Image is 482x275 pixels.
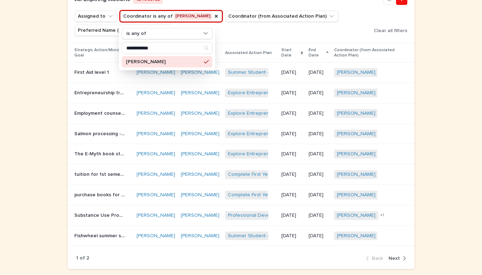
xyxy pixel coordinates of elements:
span: Back [372,256,383,261]
tr: Salmon processing - circular economySalmon processing - circular economy [PERSON_NAME] [PERSON_NA... [68,124,414,144]
a: [PERSON_NAME] [337,151,375,157]
a: [PERSON_NAME] [337,110,375,116]
p: [DATE] [281,90,303,96]
p: Entrepreneurship training [74,89,126,96]
p: [DATE] [309,110,328,116]
p: [DATE] [309,192,328,198]
p: Strategic Action/Micro Goal [74,46,127,59]
p: [DATE] [281,110,303,116]
a: Explore Entrepreneurship Opportunities - [PERSON_NAME] - [DATE] [228,151,380,157]
a: [PERSON_NAME] [137,151,175,157]
a: [PERSON_NAME] [181,233,219,239]
p: First Aid level 1 [74,68,110,76]
p: [DATE] [281,172,303,178]
a: [PERSON_NAME] [137,192,175,198]
a: [PERSON_NAME] [337,233,375,239]
p: [DATE] [309,131,328,137]
a: Summer Student - Fishwheel - [PERSON_NAME] - [DATE] [228,233,355,239]
p: [DATE] [309,172,328,178]
a: [PERSON_NAME] [181,131,219,137]
a: Summer Student - Fishwheel - [PERSON_NAME] - [DATE] [228,70,355,76]
button: Assigned to [75,11,117,22]
p: Employment counseling [74,109,126,116]
a: [PERSON_NAME] [337,70,375,76]
p: [DATE] [281,233,303,239]
span: + 1 [380,213,384,217]
a: [PERSON_NAME] [337,192,375,198]
a: [PERSON_NAME] [137,90,175,96]
a: [PERSON_NAME] [137,110,175,116]
a: [PERSON_NAME] [181,192,219,198]
p: [DATE] [281,151,303,157]
p: [DATE] [309,233,328,239]
a: [PERSON_NAME] [137,172,175,178]
a: [PERSON_NAME] [181,151,219,157]
tr: purchase books for 1st semesterpurchase books for 1st semester [PERSON_NAME] [PERSON_NAME] Comple... [68,185,414,205]
p: The E-Myth book study [74,150,126,157]
p: [PERSON_NAME] [126,59,201,64]
a: [PERSON_NAME] [137,233,175,239]
a: [PERSON_NAME] [337,213,375,219]
a: [PERSON_NAME] [337,90,375,96]
p: [DATE] [309,151,328,157]
span: Clear all filters [374,28,407,33]
a: [PERSON_NAME] [181,110,219,116]
button: Next [386,255,406,262]
p: End Date [309,46,325,59]
tr: Employment counselingEmployment counseling [PERSON_NAME] [PERSON_NAME] Explore Entrepreneurship O... [68,103,414,124]
p: 1 of 2 [76,255,89,261]
a: Explore Entrepreneurship Opportunities - [PERSON_NAME] - [DATE] [228,110,380,116]
p: [DATE] [309,213,328,219]
p: [DATE] [281,70,303,76]
a: Professional Development - [PERSON_NAME] - [DATE] [228,213,350,219]
p: tuition for 1st semester at CMC [74,170,126,178]
button: Coordinator (from Associated Action Plan) [225,11,338,22]
a: Complete First Year University Credit courses - [PERSON_NAME] ([PERSON_NAME] - [DATE] [228,192,434,198]
a: Explore Entrepreneurship Opportunities - [PERSON_NAME] - [DATE] [228,131,380,137]
span: Next [389,256,400,261]
p: [DATE] [281,131,303,137]
tr: tuition for 1st semester at [GEOGRAPHIC_DATA]tuition for 1st semester at [GEOGRAPHIC_DATA] [PERSO... [68,165,414,185]
tr: Fishwheel summer studentFishwheel summer student [PERSON_NAME] [PERSON_NAME] Summer Student - Fis... [68,226,414,246]
input: Search [122,42,212,54]
p: Salmon processing - circular economy [74,130,126,137]
p: is any of [126,31,146,37]
tr: First Aid level 1First Aid level 1 [PERSON_NAME] [PERSON_NAME] Summer Student - Fishwheel - [PERS... [68,62,414,83]
a: [PERSON_NAME] [337,172,375,178]
a: Complete First Year University Credit courses - [PERSON_NAME] ([PERSON_NAME] - [DATE] [228,172,434,178]
a: [PERSON_NAME] [181,172,219,178]
p: [DATE] [309,70,328,76]
button: Back [366,255,386,262]
a: [PERSON_NAME] [181,70,219,76]
a: [PERSON_NAME] [181,90,219,96]
tr: Substance Use Professional - Compliance training courseSubstance Use Professional - Compliance tr... [68,205,414,226]
a: Explore Entrepreneurship Opportunities - [PERSON_NAME] - [DATE] [228,90,380,96]
a: [PERSON_NAME] [137,213,175,219]
a: [PERSON_NAME] [137,70,175,76]
p: Fishwheel summer student [74,232,126,239]
p: Coordinator (from Associated Action Plan) [334,46,407,59]
tr: The E-Myth book studyThe E-Myth book study [PERSON_NAME] [PERSON_NAME] Explore Entrepreneurship O... [68,144,414,165]
tr: Entrepreneurship trainingEntrepreneurship training [PERSON_NAME] [PERSON_NAME] Explore Entreprene... [68,83,414,103]
p: [DATE] [281,192,303,198]
button: Clear all filters [371,25,407,36]
p: purchase books for 1st semester [74,191,126,198]
p: [DATE] [309,90,328,96]
a: [PERSON_NAME] [181,213,219,219]
p: Start Date [281,46,299,59]
p: Associated Action Plan [225,49,272,57]
p: Substance Use Professional - Compliance training course [74,211,126,219]
p: [DATE] [281,213,303,219]
button: Preferred Name (from Assigned to) [75,25,172,36]
a: [PERSON_NAME] [337,131,375,137]
a: [PERSON_NAME] [137,131,175,137]
button: Coordinator [120,11,222,22]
